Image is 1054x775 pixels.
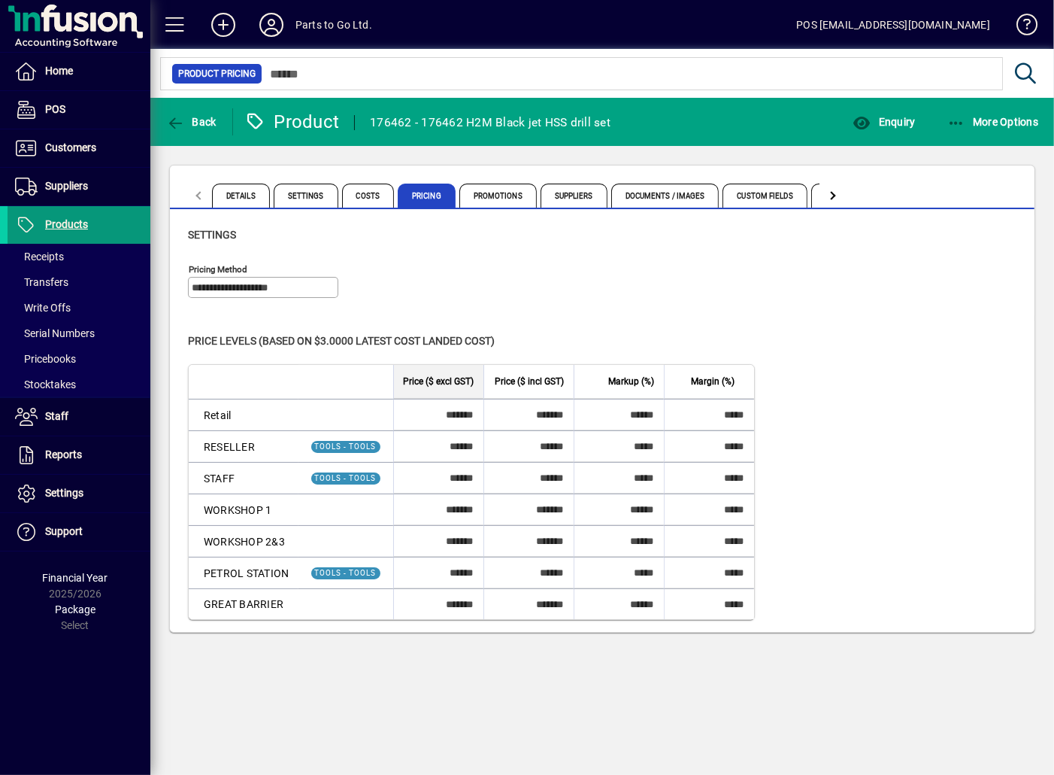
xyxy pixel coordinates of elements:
[8,168,150,205] a: Suppliers
[8,372,150,397] a: Stocktakes
[244,110,340,134] div: Product
[45,525,83,537] span: Support
[15,353,76,365] span: Pricebooks
[370,111,610,135] div: 176462 - 176462 H2M Black jet HSS drill set
[247,11,295,38] button: Profile
[189,264,247,275] mat-label: Pricing method
[55,603,95,615] span: Package
[43,572,108,584] span: Financial Year
[45,410,68,422] span: Staff
[8,436,150,474] a: Reports
[342,184,395,208] span: Costs
[189,557,298,588] td: PETROL STATION
[166,116,217,128] span: Back
[8,295,150,321] a: Write Offs
[45,141,96,153] span: Customers
[15,378,76,391] span: Stocktakes
[8,244,150,269] a: Receipts
[45,65,73,77] span: Home
[212,184,270,208] span: Details
[8,321,150,346] a: Serial Numbers
[45,448,82,460] span: Reports
[15,276,68,288] span: Transfers
[315,474,377,482] span: TOOLS - TOOLS
[188,335,495,347] span: Price levels (based on $3.0000 Latest cost landed cost)
[188,229,236,241] span: Settings
[849,108,919,135] button: Enquiry
[459,184,537,208] span: Promotions
[199,11,247,38] button: Add
[178,66,256,81] span: Product Pricing
[796,13,990,37] div: POS [EMAIL_ADDRESS][DOMAIN_NAME]
[8,346,150,372] a: Pricebooks
[295,13,372,37] div: Parts to Go Ltd.
[943,108,1043,135] button: More Options
[15,251,64,263] span: Receipts
[8,398,150,436] a: Staff
[692,373,735,390] span: Margin (%)
[15,327,95,339] span: Serial Numbers
[274,184,338,208] span: Settings
[45,487,83,499] span: Settings
[189,588,298,619] td: GREAT BARRIER
[947,116,1039,128] span: More Options
[404,373,474,390] span: Price ($ excl GST)
[398,184,456,208] span: Pricing
[8,91,150,129] a: POS
[541,184,607,208] span: Suppliers
[189,430,298,462] td: RESELLER
[8,513,150,551] a: Support
[8,53,150,90] a: Home
[811,184,872,208] span: Website
[495,373,565,390] span: Price ($ incl GST)
[189,399,298,430] td: Retail
[45,180,88,192] span: Suppliers
[853,116,915,128] span: Enquiry
[315,442,377,451] span: TOOLS - TOOLS
[189,525,298,557] td: WORKSHOP 2&3
[8,475,150,512] a: Settings
[45,103,65,115] span: POS
[1005,3,1035,52] a: Knowledge Base
[189,462,298,494] td: STAFF
[8,129,150,167] a: Customers
[609,373,655,390] span: Markup (%)
[722,184,807,208] span: Custom Fields
[45,218,88,230] span: Products
[8,269,150,295] a: Transfers
[162,108,220,135] button: Back
[189,494,298,525] td: WORKSHOP 1
[15,302,71,314] span: Write Offs
[315,569,377,577] span: TOOLS - TOOLS
[611,184,719,208] span: Documents / Images
[150,108,233,135] app-page-header-button: Back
